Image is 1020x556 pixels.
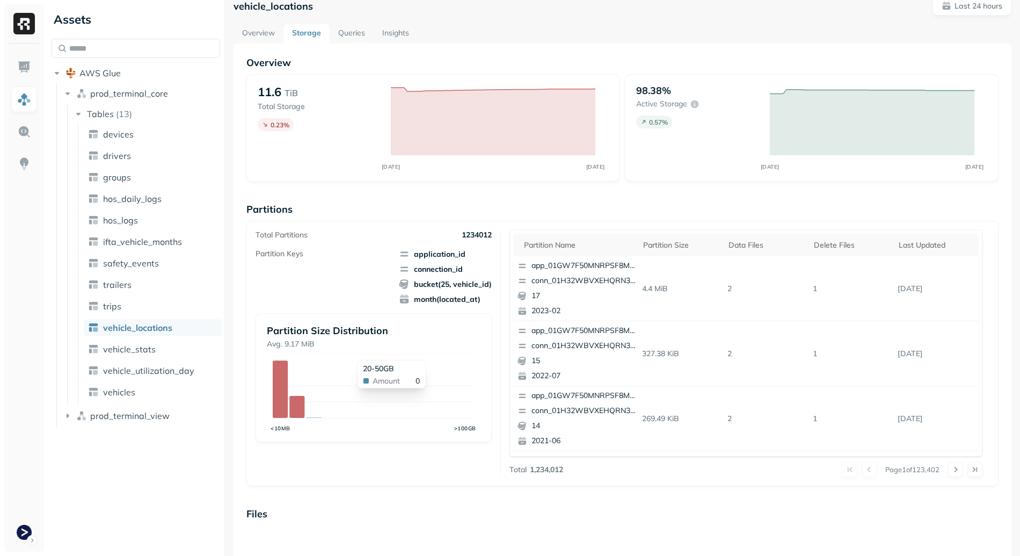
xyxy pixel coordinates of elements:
p: 15 [531,356,636,366]
span: vehicle_stats [103,344,156,355]
img: table [88,365,99,376]
img: namespace [76,88,87,99]
p: Last 24 hours [955,1,1002,11]
tspan: <10MB [271,425,290,432]
button: app_01GW7F50MNRPSF8MFHFDEVDVJAconn_01H32WBVXEHQRN3P8T5XCDBBNE112023-02 [513,451,640,516]
img: Terminal [17,525,32,540]
span: prod_terminal_core [90,88,168,99]
p: conn_01H32WBVXEHQRN3P8T5XCDBBNE [531,276,636,286]
p: 11.6 [258,84,281,99]
div: Assets [52,11,220,28]
img: table [88,193,99,204]
p: Sep 11, 2025 [893,279,979,298]
span: trailers [103,279,132,290]
tspan: >100GB [454,425,476,432]
a: vehicle_locations [84,319,222,336]
p: 2021-06 [531,436,636,446]
img: table [88,344,99,355]
img: table [88,172,99,183]
p: Partitions [246,203,999,215]
p: 327.38 KiB [638,344,723,363]
p: Sep 11, 2025 [893,409,979,428]
p: Overview [246,56,999,69]
p: Files [246,508,999,520]
p: 1 [808,409,894,428]
a: vehicle_stats [84,341,222,358]
div: Delete Files [814,240,888,250]
img: namespace [76,410,87,421]
img: Dashboard [17,60,31,74]
a: Storage [283,24,330,44]
a: hos_daily_logs [84,190,222,207]
span: connection_id [399,264,492,275]
span: bucket(25, vehicle_id) [399,279,492,290]
tspan: [DATE] [761,163,779,170]
p: ( 13 ) [116,109,132,119]
p: Total Partitions [256,230,308,240]
div: Data Files [728,240,803,250]
p: 1 [808,344,894,363]
a: devices [84,126,222,143]
p: conn_01H32WBVXEHQRN3P8T5XCDBBNE [531,341,636,351]
span: ifta_vehicle_months [103,236,182,247]
div: Last updated [899,240,973,250]
span: AWS Glue [79,68,121,78]
span: hos_logs [103,215,138,226]
button: AWS Glue [52,64,220,82]
a: Queries [330,24,374,44]
div: Partition size [643,240,718,250]
p: Total [509,465,527,475]
span: hos_daily_logs [103,193,162,204]
tspan: [DATE] [586,163,605,170]
a: vehicles [84,384,222,401]
span: month(located_at) [399,294,492,305]
p: Avg. 9.17 MiB [267,339,480,349]
img: table [88,236,99,247]
img: table [88,387,99,398]
p: app_01GW7F50MNRPSF8MFHFDEVDVJA [531,326,636,336]
img: root [65,68,76,78]
span: groups [103,172,131,183]
img: table [88,150,99,161]
button: app_01GW7F50MNRPSF8MFHFDEVDVJAconn_01H32WBVXEHQRN3P8T5XCDBBNE142021-06 [513,386,640,451]
span: Tables [87,109,114,119]
p: TiB [285,86,298,99]
tspan: [DATE] [965,163,984,170]
a: safety_events [84,255,222,272]
span: application_id [399,249,492,259]
a: vehicle_utilization_day [84,362,222,379]
p: 98.38% [636,84,671,97]
p: 2 [723,279,808,298]
a: trailers [84,276,222,293]
a: Overview [234,24,283,44]
p: Partition Keys [256,249,303,259]
a: hos_logs [84,212,222,229]
p: Total Storage [258,102,381,112]
a: ifta_vehicle_months [84,233,222,250]
a: drivers [84,147,222,164]
tspan: [DATE] [382,163,400,170]
p: 1,234,012 [530,465,563,475]
p: 269.49 KiB [638,409,723,428]
button: prod_terminal_core [62,85,221,102]
p: Partition Size Distribution [267,324,480,337]
img: table [88,301,99,312]
p: app_01GW7F50MNRPSF8MFHFDEVDVJA [531,391,636,401]
span: vehicle_locations [103,322,172,333]
img: table [88,322,99,333]
img: table [88,279,99,290]
p: Active storage [636,99,687,109]
span: drivers [103,150,131,161]
p: 1234012 [462,230,492,240]
p: Sep 11, 2025 [893,344,979,363]
span: trips [103,301,121,312]
img: table [88,129,99,140]
p: app_01GW7F50MNRPSF8MFHFDEVDVJA [531,261,636,271]
p: 2 [723,344,808,363]
p: 4.4 MiB [638,279,723,298]
p: 0.57 % [649,118,668,126]
button: prod_terminal_view [62,407,221,424]
p: 2023-02 [531,306,636,316]
a: groups [84,169,222,186]
span: vehicles [103,387,135,398]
